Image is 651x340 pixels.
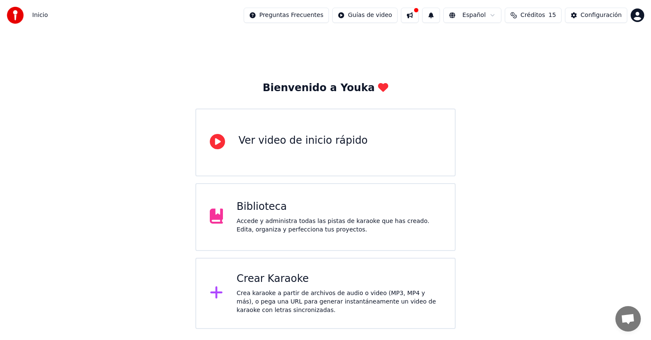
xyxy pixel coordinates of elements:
img: youka [7,7,24,24]
div: Accede y administra todas las pistas de karaoke que has creado. Edita, organiza y perfecciona tus... [236,217,441,234]
span: Inicio [32,11,48,20]
span: Créditos [520,11,545,20]
div: Ver video de inicio rápido [239,134,368,148]
div: Bienvenido a Youka [263,81,389,95]
div: Configuración [581,11,622,20]
span: 15 [548,11,556,20]
div: Crear Karaoke [236,272,441,286]
div: Biblioteca [236,200,441,214]
a: Chat abierto [615,306,641,332]
button: Preguntas Frecuentes [244,8,329,23]
button: Configuración [565,8,627,23]
div: Crea karaoke a partir de archivos de audio o video (MP3, MP4 y más), o pega una URL para generar ... [236,289,441,315]
button: Guías de video [332,8,398,23]
nav: breadcrumb [32,11,48,20]
button: Créditos15 [505,8,562,23]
